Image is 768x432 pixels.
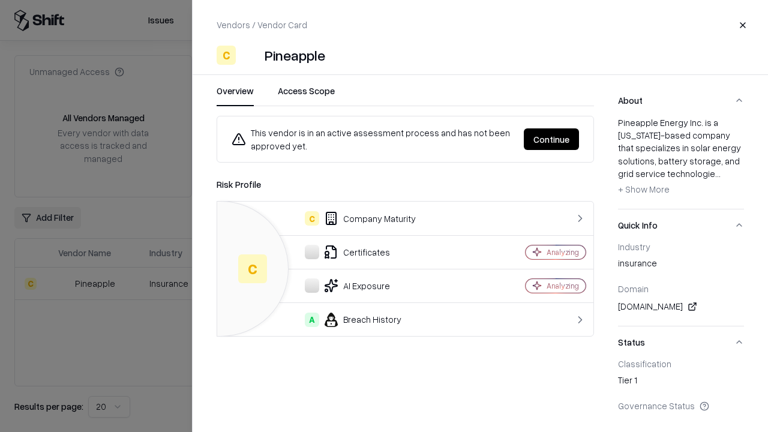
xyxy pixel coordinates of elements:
button: Status [618,326,744,358]
div: C [238,254,267,283]
div: Analyzing [547,281,579,291]
div: Quick Info [618,241,744,326]
div: [DOMAIN_NAME] [618,299,744,314]
div: Risk Profile [217,177,594,191]
div: A [305,313,319,327]
div: Certificates [227,245,484,259]
div: Pineapple [265,46,325,65]
div: AI Exposure [227,278,484,293]
div: Pineapple Energy Inc. is a [US_STATE]-based company that specializes in solar energy solutions, b... [618,116,744,199]
img: Pineapple [241,46,260,65]
div: Breach History [227,313,484,327]
div: Classification [618,358,744,369]
div: Analyzing [547,247,579,257]
div: About [618,116,744,209]
div: Industry [618,241,744,252]
div: Company Maturity [227,211,484,226]
p: Vendors / Vendor Card [217,19,307,31]
div: This vendor is in an active assessment process and has not been approved yet. [232,126,514,152]
div: Domain [618,283,744,294]
button: Continue [524,128,579,150]
button: Overview [217,85,254,106]
div: Governance Status [618,400,744,411]
span: ... [715,168,721,179]
div: insurance [618,257,744,274]
span: + Show More [618,184,670,194]
button: About [618,85,744,116]
div: Tier 1 [618,374,744,391]
div: C [217,46,236,65]
button: Access Scope [278,85,335,106]
button: + Show More [618,180,670,199]
button: Quick Info [618,209,744,241]
div: C [305,211,319,226]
